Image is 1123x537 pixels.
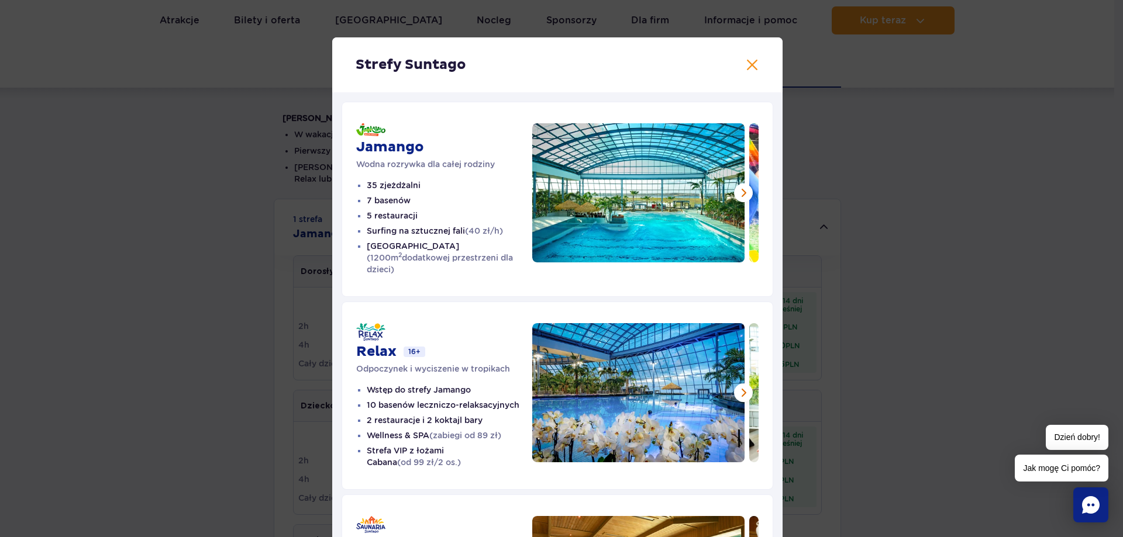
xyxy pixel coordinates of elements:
span: 16+ [404,347,425,357]
sup: 2 [398,251,402,259]
div: Chat [1073,487,1108,522]
span: Jak mogę Ci pomóc? [1015,455,1108,481]
img: Przestronny kryty basen z falą, otoczony palmami [532,123,745,262]
h3: Jamango [356,138,532,156]
li: 35 zjeżdżalni [367,179,532,191]
p: Wodna rozrywka dla całej rodziny [356,158,532,170]
h2: Strefy Suntago [356,56,759,74]
img: Saunaria - Suntago [356,516,385,533]
h3: Relax [356,343,397,361]
span: (1200m dodatkowej przestrzeni dla dzieci) [367,253,513,274]
span: (zabiegi od 89 zł) [429,431,501,440]
img: Kryty basen otoczony białymi orchideami i palmami, z widokiem na niebo o zmierzchu [532,323,745,462]
li: 7 basenów [367,195,532,206]
li: 5 restauracji [367,210,532,221]
li: 2 restauracje i 2 koktajl bary [367,414,532,426]
li: Wellness & SPA [367,429,532,441]
span: (od 99 zł/2 os.) [397,458,461,467]
img: Jamango - Water Jungle [356,123,385,136]
li: Strefa VIP z łożami Cabana [367,445,532,468]
span: (40 zł/h) [465,226,503,235]
img: Relax - Suntago [356,323,385,341]
li: Wstęp do strefy Jamango [367,384,532,396]
li: 10 basenów leczniczo-relaksacyjnych [367,399,532,411]
li: Surfing na sztucznej fali [367,225,532,237]
li: [GEOGRAPHIC_DATA] [367,240,532,275]
p: Odpoczynek i wyciszenie w tropikach [356,363,532,375]
span: Dzień dobry! [1046,425,1108,450]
